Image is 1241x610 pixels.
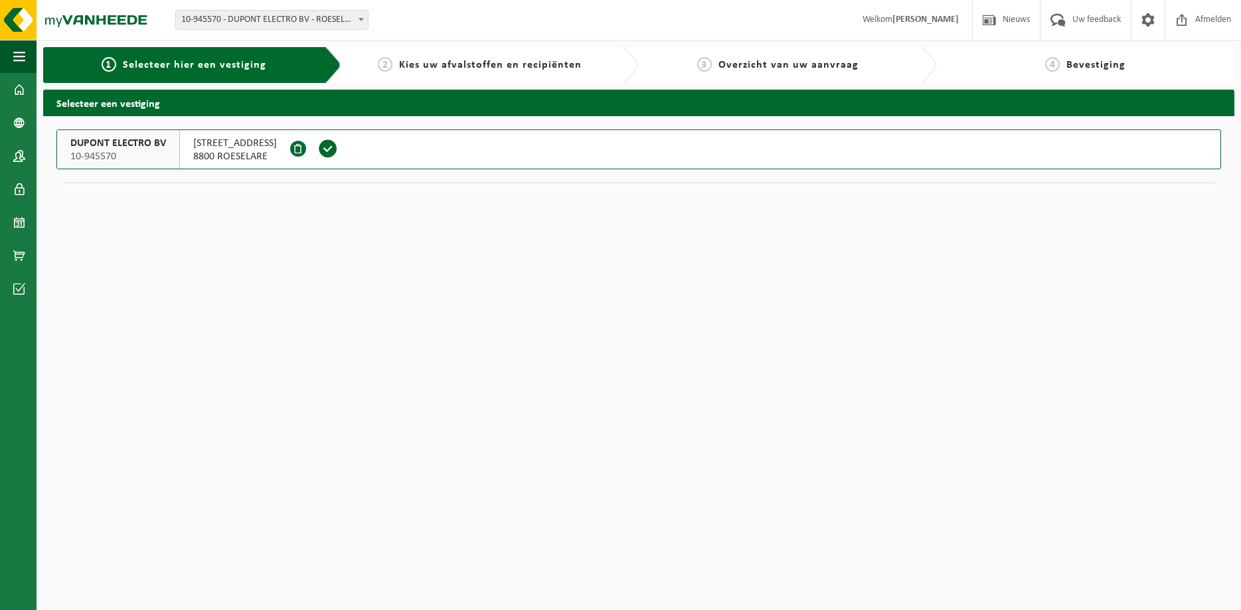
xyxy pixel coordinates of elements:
span: 8800 ROESELARE [193,150,277,163]
span: 1 [102,57,116,72]
span: 10-945570 [70,150,166,163]
span: 10-945570 - DUPONT ELECTRO BV - ROESELARE [176,11,368,29]
span: [STREET_ADDRESS] [193,137,277,150]
h2: Selecteer een vestiging [43,90,1234,115]
span: DUPONT ELECTRO BV [70,137,166,150]
span: 4 [1045,57,1060,72]
button: DUPONT ELECTRO BV 10-945570 [STREET_ADDRESS]8800 ROESELARE [56,129,1221,169]
span: Overzicht van uw aanvraag [718,60,859,70]
span: Kies uw afvalstoffen en recipiënten [399,60,582,70]
span: 2 [378,57,392,72]
span: 10-945570 - DUPONT ELECTRO BV - ROESELARE [175,10,369,30]
span: Selecteer hier een vestiging [123,60,266,70]
span: 3 [697,57,712,72]
span: Bevestiging [1066,60,1125,70]
strong: [PERSON_NAME] [892,15,959,25]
